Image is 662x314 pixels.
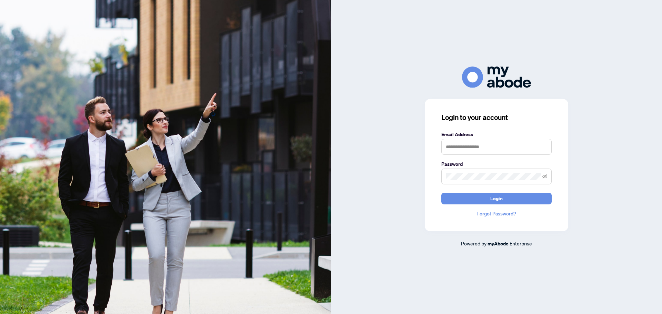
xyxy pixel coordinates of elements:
[488,240,509,247] a: myAbode
[441,131,552,138] label: Email Address
[461,240,487,246] span: Powered by
[441,210,552,217] a: Forgot Password?
[490,193,503,204] span: Login
[542,174,547,179] span: eye-invisible
[441,113,552,122] h3: Login to your account
[510,240,532,246] span: Enterprise
[441,193,552,204] button: Login
[462,67,531,88] img: ma-logo
[441,160,552,168] label: Password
